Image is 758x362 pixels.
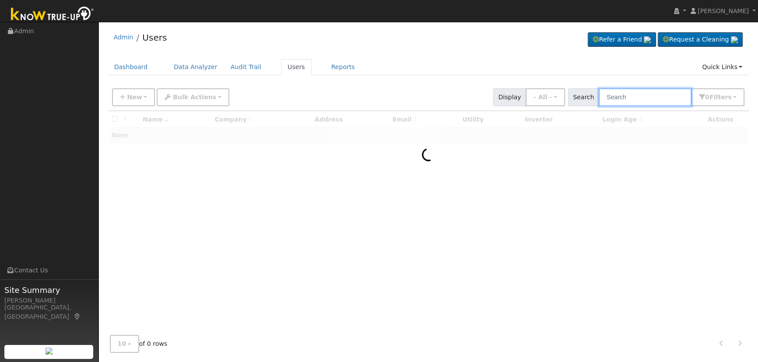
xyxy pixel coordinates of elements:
[599,88,691,106] input: Search
[7,5,98,24] img: Know True-Up
[526,88,565,106] button: - All -
[108,59,154,75] a: Dashboard
[695,59,749,75] a: Quick Links
[691,88,744,106] button: 0Filters
[110,335,139,353] button: 10
[224,59,268,75] a: Audit Trail
[731,36,738,43] img: retrieve
[281,59,312,75] a: Users
[728,94,731,101] span: s
[114,34,133,41] a: Admin
[46,348,53,355] img: retrieve
[4,296,94,305] div: [PERSON_NAME]
[568,88,599,106] span: Search
[142,32,167,43] a: Users
[698,7,749,14] span: [PERSON_NAME]
[4,284,94,296] span: Site Summary
[74,313,81,320] a: Map
[118,340,126,347] span: 10
[167,59,224,75] a: Data Analyzer
[112,88,155,106] button: New
[173,94,216,101] span: Bulk Actions
[325,59,361,75] a: Reports
[4,303,94,321] div: [GEOGRAPHIC_DATA], [GEOGRAPHIC_DATA]
[709,94,732,101] span: Filter
[110,335,168,353] span: of 0 rows
[127,94,142,101] span: New
[658,32,743,47] a: Request a Cleaning
[644,36,651,43] img: retrieve
[588,32,656,47] a: Refer a Friend
[157,88,229,106] button: Bulk Actions
[493,88,526,106] span: Display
